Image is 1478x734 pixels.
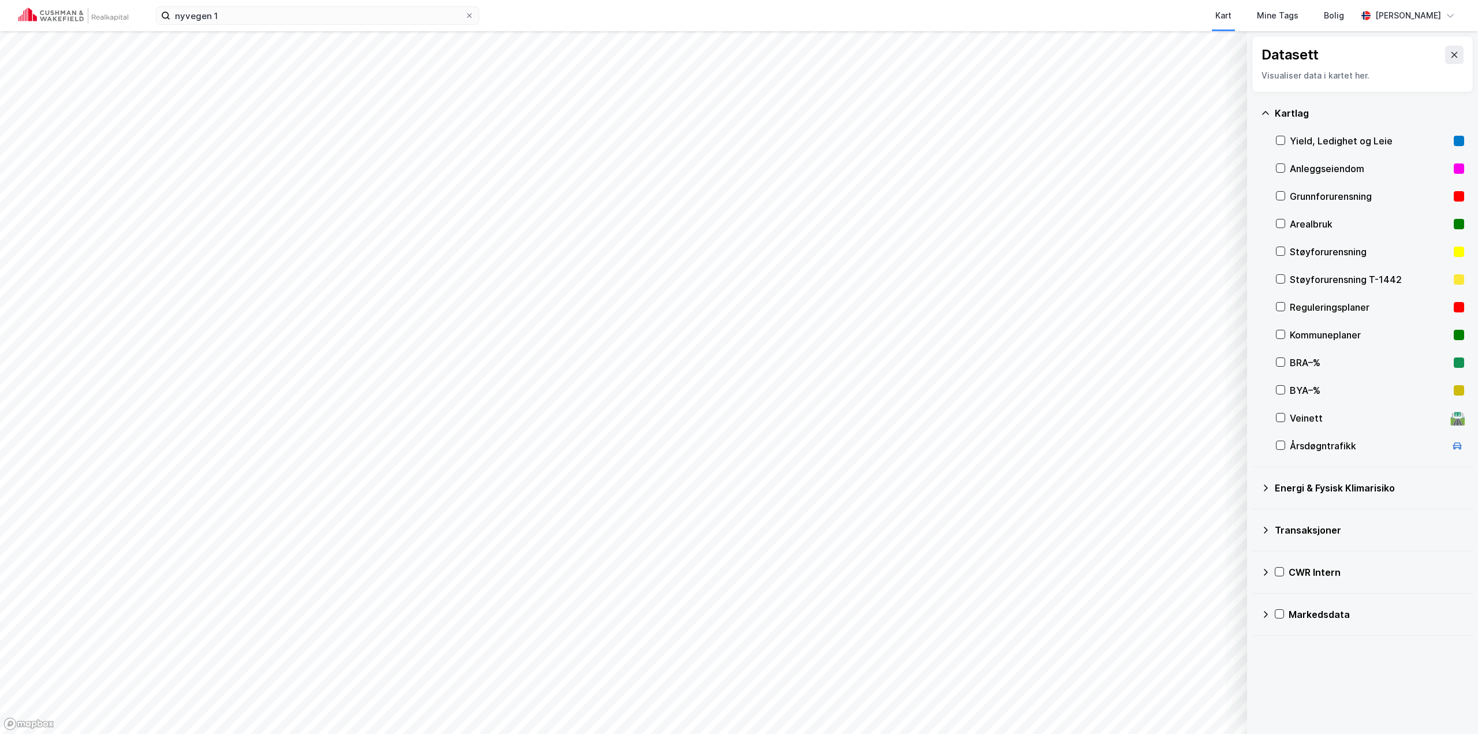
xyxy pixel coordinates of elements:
[1290,134,1449,148] div: Yield, Ledighet og Leie
[1215,9,1231,23] div: Kart
[1290,245,1449,259] div: Støyforurensning
[1290,356,1449,370] div: BRA–%
[1324,9,1344,23] div: Bolig
[1289,565,1464,579] div: CWR Intern
[1290,439,1446,453] div: Årsdøgntrafikk
[1290,411,1446,425] div: Veinett
[1290,328,1449,342] div: Kommuneplaner
[1375,9,1441,23] div: [PERSON_NAME]
[1420,679,1478,734] div: Kontrollprogram for chat
[1290,162,1449,176] div: Anleggseiendom
[1261,69,1464,83] div: Visualiser data i kartet her.
[1275,106,1464,120] div: Kartlag
[1261,46,1319,64] div: Datasett
[3,717,54,731] a: Mapbox homepage
[1289,608,1464,621] div: Markedsdata
[1450,411,1465,426] div: 🛣️
[1257,9,1298,23] div: Mine Tags
[1290,217,1449,231] div: Arealbruk
[1290,300,1449,314] div: Reguleringsplaner
[1275,481,1464,495] div: Energi & Fysisk Klimarisiko
[18,8,128,24] img: cushman-wakefield-realkapital-logo.202ea83816669bd177139c58696a8fa1.svg
[1290,189,1449,203] div: Grunnforurensning
[1290,273,1449,286] div: Støyforurensning T-1442
[170,7,465,24] input: Søk på adresse, matrikkel, gårdeiere, leietakere eller personer
[1420,679,1478,734] iframe: Chat Widget
[1290,383,1449,397] div: BYA–%
[1275,523,1464,537] div: Transaksjoner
